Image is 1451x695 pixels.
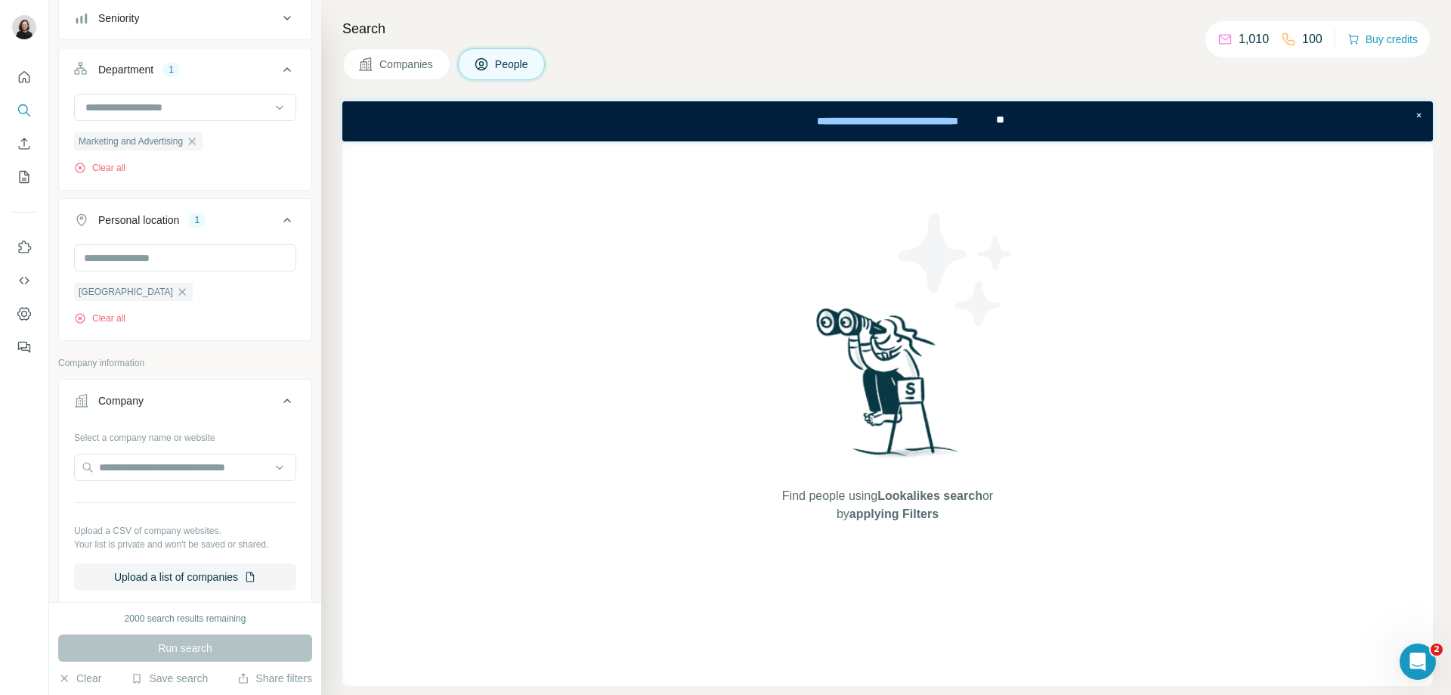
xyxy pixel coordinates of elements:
button: Clear [58,671,101,686]
button: Buy credits [1347,29,1418,50]
h4: Search [342,18,1433,39]
iframe: Intercom live chat [1400,644,1436,680]
span: applying Filters [849,507,939,520]
button: Search [12,97,36,124]
div: Select a company name or website [74,425,296,445]
span: Find people using or by [766,487,1008,523]
div: 1 [188,213,206,227]
button: Save search [131,671,208,686]
p: Your list is private and won't be saved or shared. [74,538,296,551]
button: Upload a list of companies [74,563,296,591]
img: Surfe Illustration - Stars [888,202,1024,338]
button: My lists [12,163,36,191]
p: Upload a CSV of company websites. [74,524,296,538]
p: Company information [58,356,312,370]
button: Clear all [74,312,125,325]
button: Feedback [12,334,36,361]
p: 1,010 [1239,30,1269,48]
div: Personal location [98,213,179,228]
button: Enrich CSV [12,130,36,157]
button: Company [59,383,311,425]
span: Marketing and Advertising [79,135,183,148]
img: Surfe Illustration - Woman searching with binoculars [809,304,967,473]
span: People [495,57,530,72]
span: Lookalikes search [877,489,982,502]
button: Use Surfe API [12,267,36,294]
div: 1 [162,63,180,76]
button: Department1 [59,51,311,94]
button: Use Surfe on LinkedIn [12,234,36,261]
div: 2000 search results remaining [125,612,246,625]
div: Seniority [98,11,139,26]
img: Avatar [12,15,36,39]
div: Department [98,62,153,77]
button: Quick start [12,64,36,91]
button: Clear all [74,161,125,175]
span: Companies [379,57,435,72]
span: [GEOGRAPHIC_DATA] [79,285,173,299]
button: Personal location1 [59,202,311,244]
button: Dashboard [12,300,36,327]
p: 100 [1302,30,1323,48]
iframe: Banner [342,101,1433,141]
div: Company [98,393,144,408]
span: 2 [1431,644,1443,656]
button: Share filters [237,671,312,686]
